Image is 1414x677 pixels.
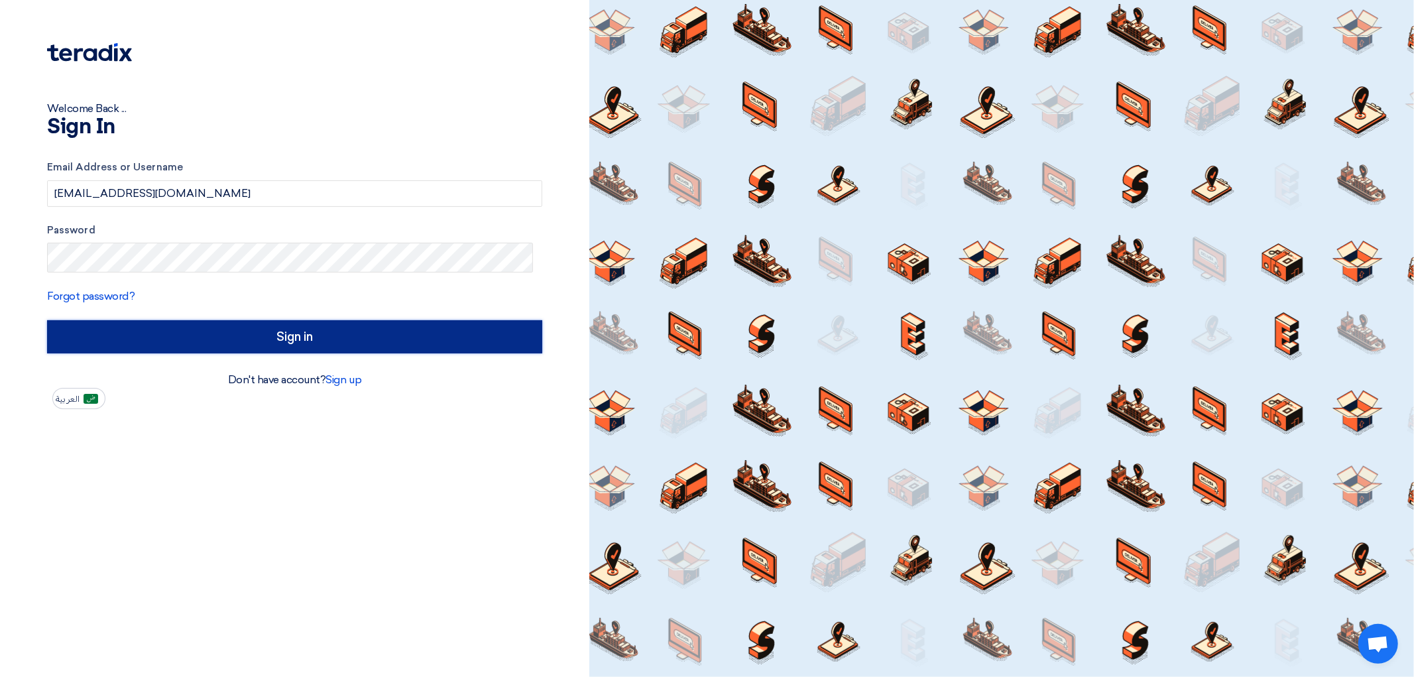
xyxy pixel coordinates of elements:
[56,395,80,404] span: العربية
[326,373,362,386] a: Sign up
[47,101,542,117] div: Welcome Back ...
[47,43,132,62] img: Teradix logo
[47,117,542,138] h1: Sign In
[47,372,542,388] div: Don't have account?
[1358,624,1398,664] a: Open chat
[47,320,542,353] input: Sign in
[47,223,542,238] label: Password
[47,180,542,207] input: Enter your business email or username
[47,160,542,175] label: Email Address or Username
[52,388,105,409] button: العربية
[84,394,98,404] img: ar-AR.png
[47,290,135,302] a: Forgot password?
